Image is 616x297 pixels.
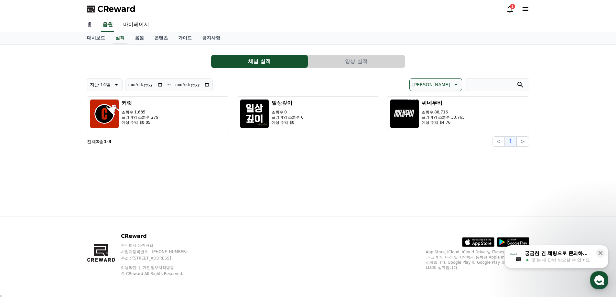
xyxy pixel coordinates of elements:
[2,205,43,221] a: 홈
[272,99,304,107] h3: 일상깊이
[121,232,200,240] p: CReward
[422,115,465,120] p: 프리미엄 조회수 30,765
[113,32,127,44] a: 실적
[97,4,135,14] span: CReward
[121,249,200,254] p: 사업자등록번호 : [PHONE_NUMBER]
[237,96,379,131] button: 일상깊이 조회수 0 프리미엄 조회수 0 예상 수익 $0
[103,139,107,144] strong: 1
[143,265,174,270] a: 개인정보처리방침
[82,32,110,44] a: 대시보드
[412,80,450,89] p: [PERSON_NAME]
[43,205,83,221] a: 대화
[83,205,124,221] a: 설정
[122,115,159,120] p: 프리미엄 조회수 279
[20,215,24,220] span: 홈
[272,115,304,120] p: 프리미엄 조회수 0
[422,99,465,107] h3: 씨네무비
[510,4,515,9] div: 1
[96,139,99,144] strong: 3
[272,110,304,115] p: 조회수 0
[422,120,465,125] p: 예상 수익 $4.76
[167,81,171,89] p: ~
[409,78,462,91] button: [PERSON_NAME]
[506,5,514,13] a: 1
[387,96,529,131] button: 씨네무비 조회수 88,716 프리미엄 조회수 30,765 예상 수익 $4.76
[122,110,159,115] p: 조회수 1,635
[426,249,529,270] p: App Store, iCloud, iCloud Drive 및 iTunes Store는 미국과 그 밖의 나라 및 지역에서 등록된 Apple Inc.의 서비스 상표입니다. Goo...
[90,80,111,89] p: 지난 14일
[122,99,159,107] h3: 커릿
[240,99,269,128] img: 일상깊이
[130,32,149,44] a: 음원
[90,99,119,128] img: 커릿
[505,136,516,147] button: 1
[100,215,108,220] span: 설정
[211,55,308,68] button: 채널 실적
[87,4,135,14] a: CReward
[121,256,200,261] p: 주소 : [STREET_ADDRESS]
[59,215,67,220] span: 대화
[121,271,200,276] p: © CReward All Rights Reserved.
[390,99,419,128] img: 씨네무비
[149,32,173,44] a: 콘텐츠
[516,136,529,147] button: >
[87,138,112,145] p: 전체 중 -
[108,139,112,144] strong: 3
[308,55,405,68] button: 영상 실적
[87,78,123,91] button: 지난 14일
[87,96,229,131] button: 커릿 조회수 1,635 프리미엄 조회수 279 예상 수익 $0.05
[121,243,200,248] p: 주식회사 와이피랩
[121,265,141,270] a: 이용약관
[197,32,225,44] a: 공지사항
[422,110,465,115] p: 조회수 88,716
[101,18,114,32] a: 음원
[82,18,97,32] a: 홈
[118,18,154,32] a: 마이페이지
[122,120,159,125] p: 예상 수익 $0.05
[492,136,505,147] button: <
[173,32,197,44] a: 가이드
[272,120,304,125] p: 예상 수익 $0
